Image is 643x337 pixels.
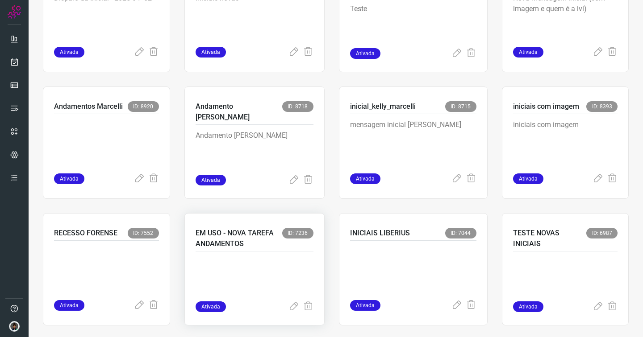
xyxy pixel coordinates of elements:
[586,101,618,112] span: ID: 8393
[350,173,380,184] span: Ativada
[196,301,226,312] span: Ativada
[513,228,587,249] p: TESTE NOVAS INICIAIS
[54,228,117,238] p: RECESSO FORENSE
[54,173,84,184] span: Ativada
[586,228,618,238] span: ID: 6987
[513,119,618,164] p: iniciais com imagem
[54,101,123,112] p: Andamentos Marcelli
[54,47,84,58] span: Ativada
[9,321,20,332] img: d44150f10045ac5288e451a80f22ca79.png
[54,300,84,311] span: Ativada
[350,300,380,311] span: Ativada
[196,47,226,58] span: Ativada
[513,47,543,58] span: Ativada
[196,228,282,249] p: EM USO - NOVA TAREFA ANDAMENTOS
[445,228,476,238] span: ID: 7044
[350,228,410,238] p: INICIAIS LIBERIUS
[513,301,543,312] span: Ativada
[350,48,380,59] span: Ativada
[513,173,543,184] span: Ativada
[350,4,476,48] p: Teste
[8,5,21,19] img: Logo
[282,228,313,238] span: ID: 7236
[196,175,226,185] span: Ativada
[445,101,476,112] span: ID: 8715
[350,101,416,112] p: inicial_kelly_marcelli
[196,130,313,175] p: Andamento [PERSON_NAME]
[128,228,159,238] span: ID: 7552
[282,101,313,112] span: ID: 8718
[350,119,476,164] p: mensagem inicial [PERSON_NAME]
[128,101,159,112] span: ID: 8920
[196,101,282,123] p: Andamento [PERSON_NAME]
[513,101,579,112] p: iniciais com imagem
